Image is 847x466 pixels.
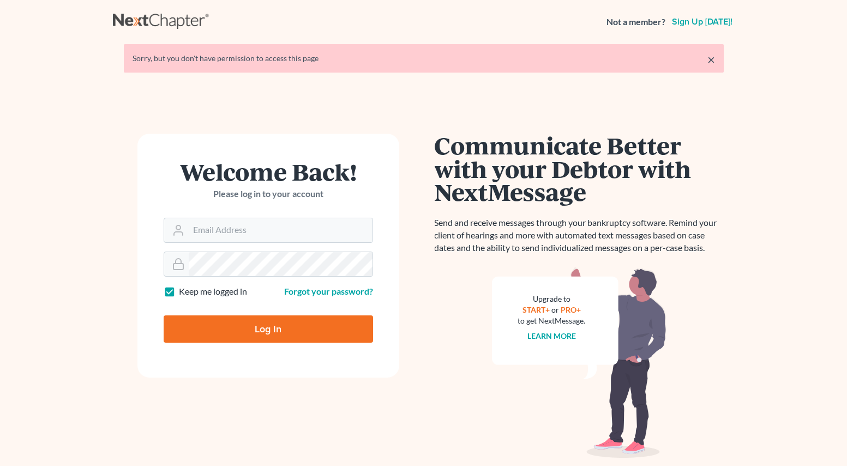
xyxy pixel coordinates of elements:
span: or [551,305,559,314]
label: Keep me logged in [179,285,247,298]
p: Send and receive messages through your bankruptcy software. Remind your client of hearings and mo... [435,217,724,254]
a: Learn more [527,331,576,340]
h1: Welcome Back! [164,160,373,183]
div: Sorry, but you don't have permission to access this page [133,53,715,64]
a: PRO+ [561,305,581,314]
input: Log In [164,315,373,343]
a: Forgot your password? [284,286,373,296]
h1: Communicate Better with your Debtor with NextMessage [435,134,724,204]
a: START+ [522,305,550,314]
div: Upgrade to [518,294,586,304]
img: nextmessage_bg-59042aed3d76b12b5cd301f8e5b87938c9018125f34e5fa2b7a6b67550977c72.svg [492,267,666,458]
strong: Not a member? [606,16,665,28]
input: Email Address [189,218,373,242]
div: to get NextMessage. [518,315,586,326]
p: Please log in to your account [164,188,373,200]
a: Sign up [DATE]! [670,17,735,26]
a: × [707,53,715,66]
